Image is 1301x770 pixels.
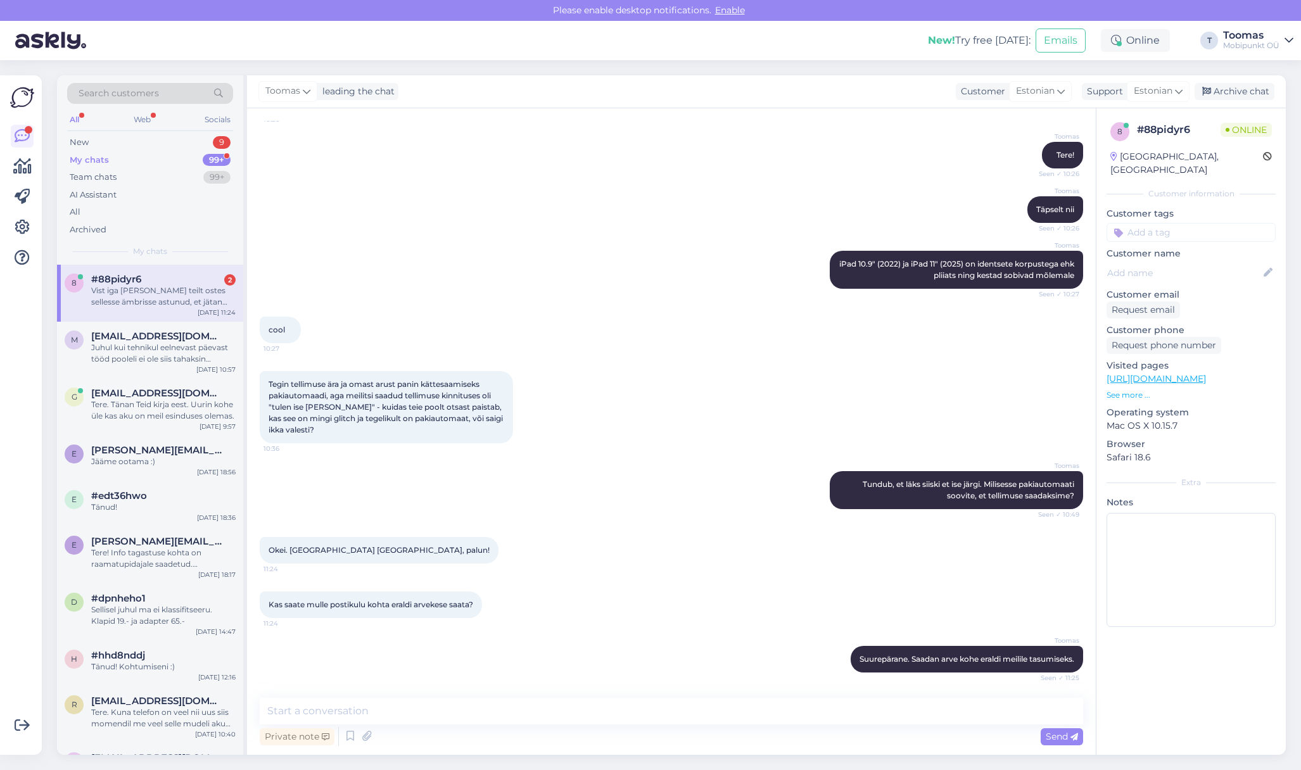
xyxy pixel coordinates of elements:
[1032,636,1079,645] span: Toomas
[1110,150,1263,177] div: [GEOGRAPHIC_DATA], [GEOGRAPHIC_DATA]
[91,502,236,513] div: Tänud!
[1107,438,1276,451] p: Browser
[91,399,236,422] div: Tere. Tänan Teid kirja eest. Uurin kohe üle kas aku on meil esinduses olemas.
[91,342,236,365] div: Juhul kui tehnikul eelnevast päevast tööd pooleli ei ole siis tahaksin [PERSON_NAME]
[91,388,223,399] span: gerdatomson@gmail.com
[1107,337,1221,354] div: Request phone number
[1036,205,1074,214] span: Täpselt nii
[1036,28,1086,53] button: Emails
[67,111,82,128] div: All
[269,600,473,609] span: Kas saate mulle postikulu kohta eraldi arvekese saata?
[71,654,77,664] span: h
[197,467,236,477] div: [DATE] 18:56
[1107,207,1276,220] p: Customer tags
[1107,359,1276,372] p: Visited pages
[91,695,223,707] span: renatakumel1@gmail.com
[91,456,236,467] div: Jääme ootama :)
[1107,477,1276,488] div: Extra
[265,84,300,98] span: Toomas
[70,171,117,184] div: Team chats
[72,700,77,709] span: r
[71,335,78,344] span: m
[91,490,147,502] span: #edt36hwo
[1223,30,1279,41] div: Toomas
[70,154,109,167] div: My chats
[1032,510,1079,519] span: Seen ✓ 10:49
[91,707,236,729] div: Tere. Kuna telefon on veel nii uus siis momendil me veel selle mudeli aku vahetusega ei tegele
[1107,266,1261,280] input: Add name
[263,619,311,628] span: 11:24
[1046,731,1078,742] span: Send
[91,285,236,308] div: Vist iga [PERSON_NAME] teilt ostes sellesse ämbrisse astunud, et jätan ostukorvi vormistades ostj...
[928,33,1031,48] div: Try free [DATE]:
[1032,169,1079,179] span: Seen ✓ 10:26
[70,136,89,149] div: New
[1032,461,1079,470] span: Toomas
[203,154,231,167] div: 99+
[928,34,955,46] b: New!
[198,308,236,317] div: [DATE] 11:24
[91,536,223,547] span: emilia.bachman@gmail.com
[71,597,77,607] span: d
[1082,85,1123,98] div: Support
[91,593,146,604] span: #dpnheho1
[91,650,145,661] span: #hhd8nddj
[1117,127,1122,136] span: 8
[203,171,231,184] div: 99+
[91,752,223,764] span: acoleman8@hotmail.com
[91,661,236,672] div: Tänud! Kohtumiseni :)
[863,479,1076,500] span: Tundub, et läks siiski et ise järgi. Milisesse pakiautomaati soovite, et tellimuse saadaksime?
[263,344,311,353] span: 10:27
[956,85,1005,98] div: Customer
[70,224,106,236] div: Archived
[1107,406,1276,419] p: Operating system
[198,672,236,682] div: [DATE] 12:16
[197,513,236,522] div: [DATE] 18:36
[269,379,505,434] span: Tegin tellimuse ära ja omast arust panin kättesaamiseks pakiautomaadi, aga meilitsi saadud tellim...
[91,547,236,570] div: Tere! Info tagastuse kohta on raamatupidajale saadetud. [PERSON_NAME], et ta teostab tagastuse lä...
[1032,224,1079,233] span: Seen ✓ 10:26
[1107,451,1276,464] p: Safari 18.6
[1134,84,1172,98] span: Estonian
[1032,241,1079,250] span: Toomas
[1107,223,1276,242] input: Add a tag
[72,278,77,287] span: 8
[1016,84,1055,98] span: Estonian
[860,654,1074,664] span: Suurepärane. Saadan arve kohe eraldi meilile tasumiseks.
[1107,247,1276,260] p: Customer name
[1195,83,1274,100] div: Archive chat
[263,564,311,574] span: 11:24
[213,136,231,149] div: 9
[198,570,236,579] div: [DATE] 18:17
[711,4,749,16] span: Enable
[1107,419,1276,432] p: Mac OS X 10.15.7
[195,729,236,739] div: [DATE] 10:40
[1057,150,1074,160] span: Tere!
[1032,673,1079,683] span: Seen ✓ 11:25
[1107,389,1276,401] p: See more ...
[1107,301,1180,319] div: Request email
[91,274,141,285] span: #88pidyr6
[79,87,159,100] span: Search customers
[263,444,311,453] span: 10:36
[72,392,77,401] span: g
[224,274,236,286] div: 2
[70,206,80,218] div: All
[1107,188,1276,199] div: Customer information
[1032,289,1079,299] span: Seen ✓ 10:27
[196,365,236,374] div: [DATE] 10:57
[10,85,34,110] img: Askly Logo
[317,85,395,98] div: leading the chat
[1032,186,1079,196] span: Toomas
[72,495,77,504] span: e
[1032,132,1079,141] span: Toomas
[133,246,167,257] span: My chats
[1107,496,1276,509] p: Notes
[1221,123,1272,137] span: Online
[91,331,223,342] span: membergj@gmail.com
[1101,29,1170,52] div: Online
[1223,41,1279,51] div: Mobipunkt OÜ
[72,449,77,458] span: e
[91,604,236,627] div: Sellisel juhul ma ei klassifitseeru. Klapid 19.- ja adapter 65.-
[200,422,236,431] div: [DATE] 9:57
